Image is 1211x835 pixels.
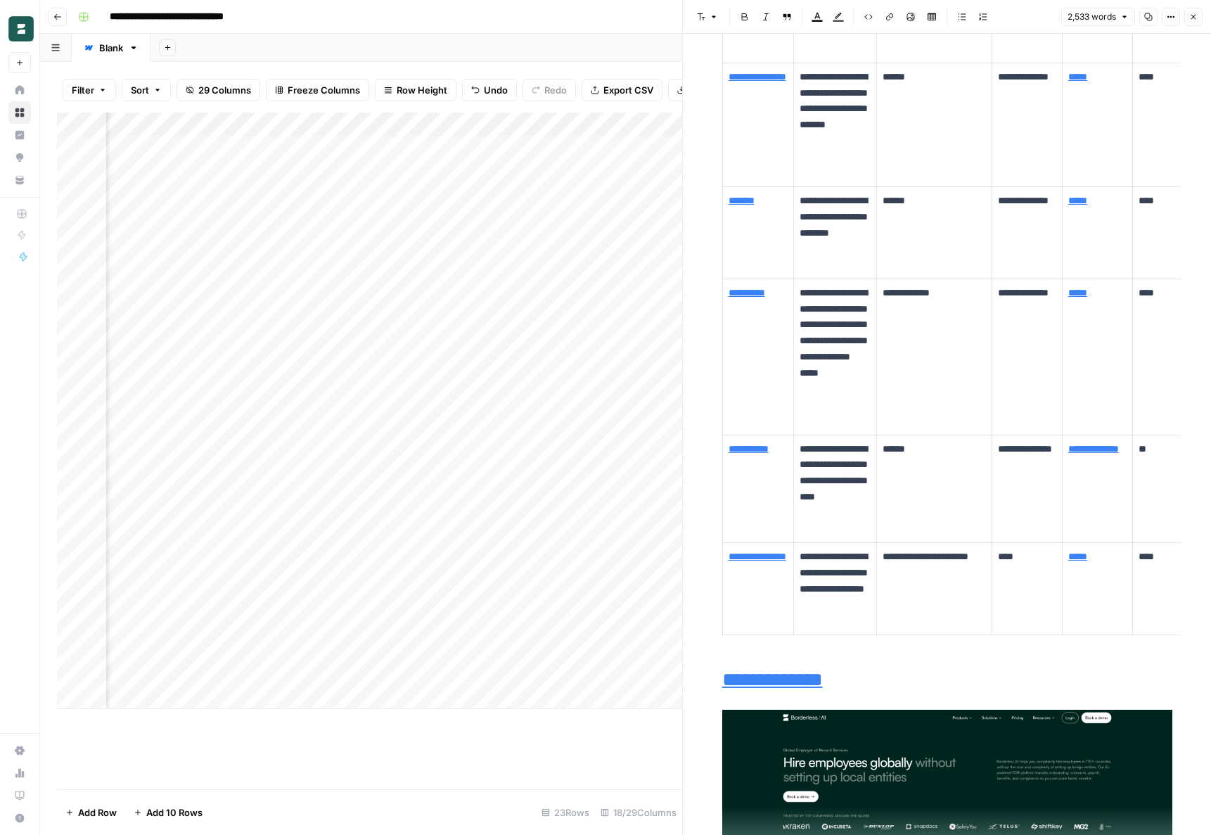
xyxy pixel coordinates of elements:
div: 18/29 Columns [595,801,682,824]
a: Opportunities [8,146,31,169]
a: Learning Hub [8,784,31,807]
span: Undo [484,83,508,97]
span: Freeze Columns [288,83,360,97]
button: 29 Columns [177,79,260,101]
span: 2,533 words [1068,11,1116,23]
span: Add Row [78,805,117,820]
span: Export CSV [603,83,653,97]
div: Blank [99,41,123,55]
button: Help + Support [8,807,31,829]
span: Redo [544,83,567,97]
img: Borderless Logo [8,16,34,42]
button: 2,533 words [1061,8,1135,26]
button: Add 10 Rows [125,801,211,824]
button: Workspace: Borderless [8,11,31,46]
button: Undo [462,79,517,101]
button: Row Height [375,79,456,101]
a: Usage [8,762,31,784]
span: 29 Columns [198,83,251,97]
span: Add 10 Rows [146,805,203,820]
button: Add Row [57,801,125,824]
span: Sort [131,83,149,97]
span: Filter [72,83,94,97]
button: Redo [523,79,576,101]
a: Your Data [8,169,31,191]
a: Home [8,79,31,101]
button: Export CSV [582,79,662,101]
div: 23 Rows [536,801,595,824]
a: Insights [8,124,31,146]
button: Filter [63,79,116,101]
button: Freeze Columns [266,79,369,101]
a: Blank [72,34,150,62]
a: Settings [8,739,31,762]
span: Row Height [397,83,447,97]
a: Browse [8,101,31,124]
button: Sort [122,79,171,101]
